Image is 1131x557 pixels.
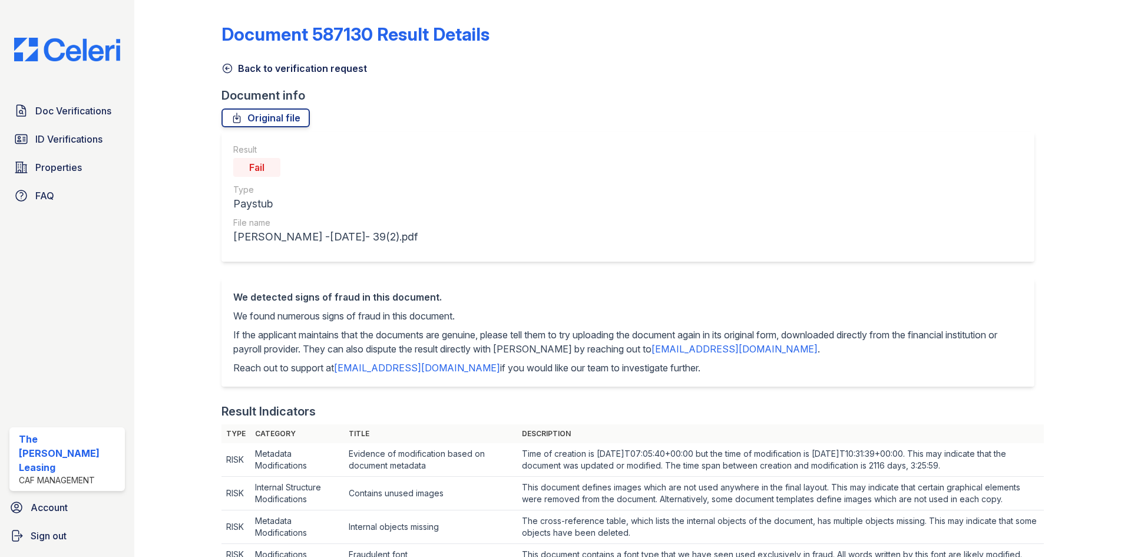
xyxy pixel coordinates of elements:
[344,443,517,477] td: Evidence of modification based on document metadata
[9,99,125,123] a: Doc Verifications
[517,477,1044,510] td: This document defines images which are not used anywhere in the final layout. This may indicate t...
[35,160,82,174] span: Properties
[35,104,111,118] span: Doc Verifications
[250,477,344,510] td: Internal Structure Modifications
[344,477,517,510] td: Contains unused images
[31,500,68,515] span: Account
[221,403,316,420] div: Result Indicators
[233,309,1023,323] p: We found numerous signs of fraud in this document.
[221,108,310,127] a: Original file
[517,510,1044,544] td: The cross-reference table, which lists the internal objects of the document, has multiple objects...
[818,343,820,355] span: .
[221,477,250,510] td: RISK
[5,496,130,519] a: Account
[334,362,500,374] a: [EMAIL_ADDRESS][DOMAIN_NAME]
[517,443,1044,477] td: Time of creation is [DATE]T07:05:40+00:00 but the time of modification is [DATE]T10:31:39+00:00. ...
[9,156,125,179] a: Properties
[250,424,344,443] th: Category
[344,510,517,544] td: Internal objects missing
[233,158,280,177] div: Fail
[233,217,418,229] div: File name
[35,189,54,203] span: FAQ
[250,510,344,544] td: Metadata Modifications
[233,328,1023,356] p: If the applicant maintains that the documents are genuine, please tell them to try uploading the ...
[652,343,818,355] a: [EMAIL_ADDRESS][DOMAIN_NAME]
[344,424,517,443] th: Title
[221,61,367,75] a: Back to verification request
[221,424,250,443] th: Type
[19,432,120,474] div: The [PERSON_NAME] Leasing
[31,529,67,543] span: Sign out
[233,184,418,196] div: Type
[221,510,250,544] td: RISK
[5,38,130,61] img: CE_Logo_Blue-a8612792a0a2168367f1c8372b55b34899dd931a85d93a1a3d3e32e68fde9ad4.png
[9,184,125,207] a: FAQ
[221,87,1044,104] div: Document info
[517,424,1044,443] th: Description
[233,290,1023,304] div: We detected signs of fraud in this document.
[221,443,250,477] td: RISK
[19,474,120,486] div: CAF Management
[233,196,418,212] div: Paystub
[250,443,344,477] td: Metadata Modifications
[9,127,125,151] a: ID Verifications
[35,132,102,146] span: ID Verifications
[233,229,418,245] div: [PERSON_NAME] -[DATE]- 39(2).pdf
[221,24,490,45] a: Document 587130 Result Details
[233,144,418,156] div: Result
[233,361,1023,375] p: Reach out to support at if you would like our team to investigate further.
[5,524,130,548] a: Sign out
